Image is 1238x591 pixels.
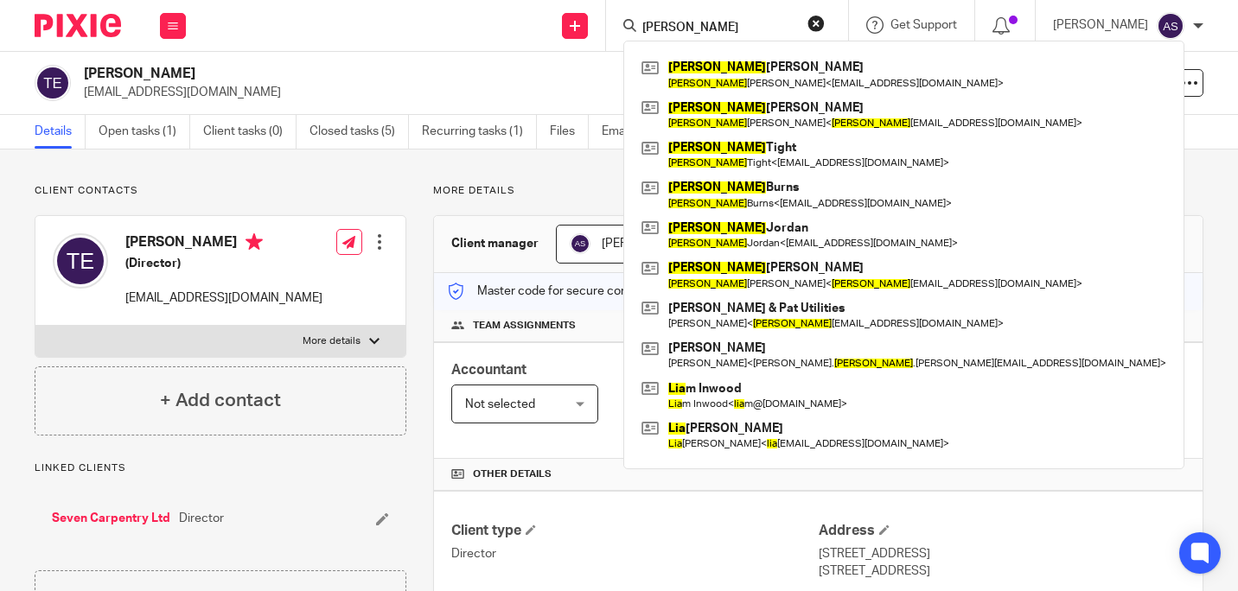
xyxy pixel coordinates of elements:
a: Closed tasks (5) [309,115,409,149]
h2: [PERSON_NAME] [84,65,791,83]
span: Accountant [451,363,526,377]
p: [PERSON_NAME] [1053,16,1148,34]
input: Search [641,21,796,36]
p: [EMAIL_ADDRESS][DOMAIN_NAME] [125,289,322,307]
p: [STREET_ADDRESS] [819,562,1185,580]
img: svg%3E [53,233,108,289]
span: Director [179,510,224,527]
p: Director [451,545,818,562]
h4: Address [819,522,1185,540]
h4: [PERSON_NAME] [125,233,322,255]
a: Emails [602,115,650,149]
p: Master code for secure communications and files [447,283,745,300]
a: Recurring tasks (1) [422,115,537,149]
a: Files [550,115,589,149]
a: Details [35,115,86,149]
p: More details [433,184,1203,198]
img: Pixie [35,14,121,37]
span: Not selected [465,398,535,410]
p: [STREET_ADDRESS] [819,545,1185,562]
p: Linked clients [35,461,406,475]
span: [PERSON_NAME] [602,238,697,250]
h3: Client manager [451,235,539,252]
h4: Client type [451,522,818,540]
button: Clear [807,15,825,32]
h5: (Director) [125,255,322,272]
a: Seven Carpentry Ltd [52,510,170,527]
p: Client contacts [35,184,406,198]
i: Primary [246,233,263,251]
img: svg%3E [35,65,71,101]
span: Get Support [890,19,957,31]
a: Client tasks (0) [203,115,297,149]
a: Open tasks (1) [99,115,190,149]
span: Other details [473,467,552,481]
p: More details [303,334,361,348]
h4: + Add contact [160,387,281,414]
span: Team assignments [473,319,576,333]
img: svg%3E [570,233,590,254]
p: [EMAIL_ADDRESS][DOMAIN_NAME] [84,84,968,101]
img: svg%3E [1157,12,1184,40]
